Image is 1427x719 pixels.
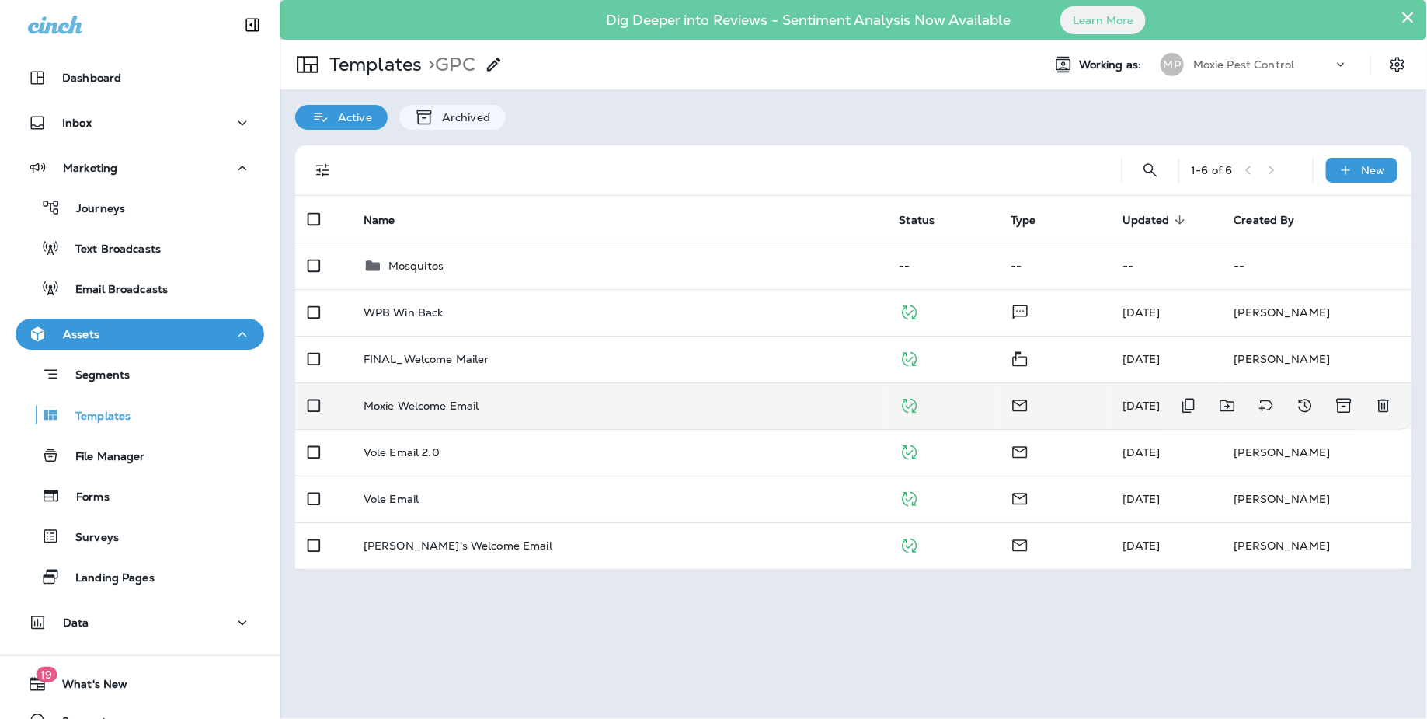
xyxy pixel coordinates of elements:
[1222,243,1411,289] td: --
[364,539,552,552] p: [PERSON_NAME]'s Welcome Email
[1383,51,1411,79] button: Settings
[330,111,372,124] p: Active
[62,72,121,84] p: Dashboard
[900,537,919,551] span: Published
[900,444,919,458] span: Published
[1122,445,1161,459] span: Deanna Durrant
[16,358,264,391] button: Segments
[1222,336,1411,382] td: [PERSON_NAME]
[364,400,479,412] p: Moxie Welcome Email
[364,353,489,365] p: FINAL_Welcome Mailer
[364,446,440,459] p: Vole Email 2.0
[1122,399,1161,413] span: Jason Munk
[16,399,264,431] button: Templates
[1122,492,1161,506] span: Deanna Durrant
[561,18,1056,23] p: Dig Deeper into Reviews - Sentiment Analysis Now Available
[16,272,264,305] button: Email Broadcasts
[16,232,264,264] button: Text Broadcasts
[1192,164,1233,176] div: 1 - 6 of 6
[1011,214,1036,227] span: Type
[1193,58,1295,71] p: Moxie Pest Control
[900,304,919,318] span: Published
[1401,5,1415,30] button: Close
[60,283,168,298] p: Email Broadcasts
[1011,213,1056,227] span: Type
[61,202,125,217] p: Journeys
[1251,390,1282,421] button: Add tags
[1122,539,1161,553] span: Kate Murphy
[364,213,416,227] span: Name
[1222,289,1411,336] td: [PERSON_NAME]
[364,493,419,505] p: Vole Email
[1222,476,1411,522] td: [PERSON_NAME]
[60,450,145,465] p: File Manager
[16,107,264,138] button: Inbox
[16,607,264,638] button: Data
[323,53,422,76] p: Templates
[16,439,264,472] button: File Manager
[388,260,444,272] p: Mosquitos
[434,111,490,124] p: Archived
[60,243,161,257] p: Text Broadcasts
[1122,352,1161,366] span: Karin Comegys
[63,162,117,174] p: Marketing
[16,191,264,224] button: Journeys
[63,616,89,629] p: Data
[1122,305,1161,319] span: Jason Munk
[900,351,919,365] span: Published
[60,410,131,424] p: Templates
[900,490,919,504] span: Published
[900,397,919,411] span: Published
[1011,444,1029,458] span: Email
[1122,214,1170,227] span: Updated
[1234,213,1315,227] span: Created By
[16,62,264,93] button: Dashboard
[1328,390,1360,421] button: Archive
[47,678,127,696] span: What's New
[1079,58,1145,72] span: Working as:
[16,560,264,593] button: Landing Pages
[1222,429,1411,476] td: [PERSON_NAME]
[1135,155,1166,186] button: Search Templates
[1362,164,1386,176] p: New
[60,531,119,546] p: Surveys
[364,214,395,227] span: Name
[231,9,274,40] button: Collapse Sidebar
[900,213,955,227] span: Status
[16,152,264,183] button: Marketing
[900,214,935,227] span: Status
[308,155,339,186] button: Filters
[1368,390,1399,421] button: Delete
[1173,390,1204,421] button: Duplicate
[62,117,92,129] p: Inbox
[1234,214,1295,227] span: Created By
[16,319,264,350] button: Assets
[1222,522,1411,569] td: [PERSON_NAME]
[1011,397,1029,411] span: Email
[998,243,1110,289] td: --
[1011,537,1029,551] span: Email
[1290,390,1321,421] button: View Changelog
[16,668,264,700] button: 19What's New
[1212,390,1243,421] button: Move to folder
[1011,490,1029,504] span: Email
[1161,53,1184,76] div: MP
[1122,213,1190,227] span: Updated
[422,53,475,76] p: GPC
[887,243,999,289] td: --
[1060,6,1146,34] button: Learn More
[1011,351,1029,365] span: Mailer
[16,480,264,512] button: Forms
[364,306,444,319] p: WPB Win Back
[63,328,99,340] p: Assets
[1110,243,1222,289] td: --
[61,490,110,505] p: Forms
[16,520,264,553] button: Surveys
[60,368,130,384] p: Segments
[1011,304,1030,318] span: Text
[60,571,155,586] p: Landing Pages
[36,667,57,682] span: 19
